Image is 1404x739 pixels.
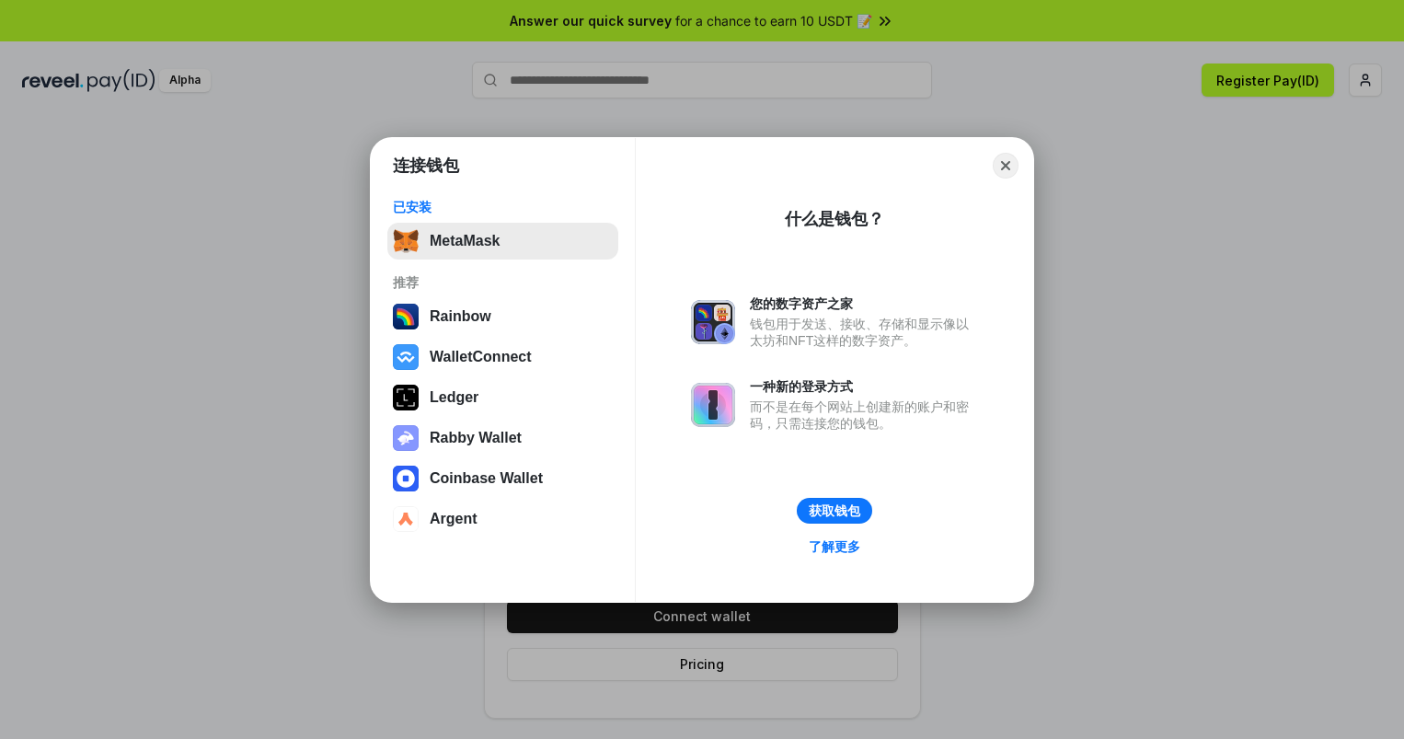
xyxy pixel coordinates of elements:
img: svg+xml,%3Csvg%20xmlns%3D%22http%3A%2F%2Fwww.w3.org%2F2000%2Fsvg%22%20width%3D%2228%22%20height%3... [393,385,419,410]
div: WalletConnect [430,349,532,365]
button: WalletConnect [387,339,618,375]
button: Rabby Wallet [387,420,618,456]
img: svg+xml,%3Csvg%20width%3D%22120%22%20height%3D%22120%22%20viewBox%3D%220%200%20120%20120%22%20fil... [393,304,419,329]
div: Argent [430,511,478,527]
div: 一种新的登录方式 [750,378,978,395]
h1: 连接钱包 [393,155,459,177]
img: svg+xml,%3Csvg%20fill%3D%22none%22%20height%3D%2233%22%20viewBox%3D%220%200%2035%2033%22%20width%... [393,228,419,254]
img: svg+xml,%3Csvg%20xmlns%3D%22http%3A%2F%2Fwww.w3.org%2F2000%2Fsvg%22%20fill%3D%22none%22%20viewBox... [691,300,735,344]
button: Argent [387,501,618,537]
div: Rainbow [430,308,491,325]
button: 获取钱包 [797,498,872,524]
img: svg+xml,%3Csvg%20width%3D%2228%22%20height%3D%2228%22%20viewBox%3D%220%200%2028%2028%22%20fill%3D... [393,344,419,370]
a: 了解更多 [798,535,871,559]
div: 了解更多 [809,538,860,555]
button: Coinbase Wallet [387,460,618,497]
div: Ledger [430,389,478,406]
button: MetaMask [387,223,618,260]
div: 获取钱包 [809,502,860,519]
img: svg+xml,%3Csvg%20xmlns%3D%22http%3A%2F%2Fwww.w3.org%2F2000%2Fsvg%22%20fill%3D%22none%22%20viewBox... [691,383,735,427]
button: Rainbow [387,298,618,335]
img: svg+xml,%3Csvg%20width%3D%2228%22%20height%3D%2228%22%20viewBox%3D%220%200%2028%2028%22%20fill%3D... [393,466,419,491]
div: Rabby Wallet [430,430,522,446]
img: svg+xml,%3Csvg%20xmlns%3D%22http%3A%2F%2Fwww.w3.org%2F2000%2Fsvg%22%20fill%3D%22none%22%20viewBox... [393,425,419,451]
div: Coinbase Wallet [430,470,543,487]
button: Close [993,153,1018,179]
div: 您的数字资产之家 [750,295,978,312]
img: svg+xml,%3Csvg%20width%3D%2228%22%20height%3D%2228%22%20viewBox%3D%220%200%2028%2028%22%20fill%3D... [393,506,419,532]
div: 而不是在每个网站上创建新的账户和密码，只需连接您的钱包。 [750,398,978,432]
div: 已安装 [393,199,613,215]
button: Ledger [387,379,618,416]
div: 钱包用于发送、接收、存储和显示像以太坊和NFT这样的数字资产。 [750,316,978,349]
div: 什么是钱包？ [785,208,884,230]
div: MetaMask [430,233,500,249]
div: 推荐 [393,274,613,291]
